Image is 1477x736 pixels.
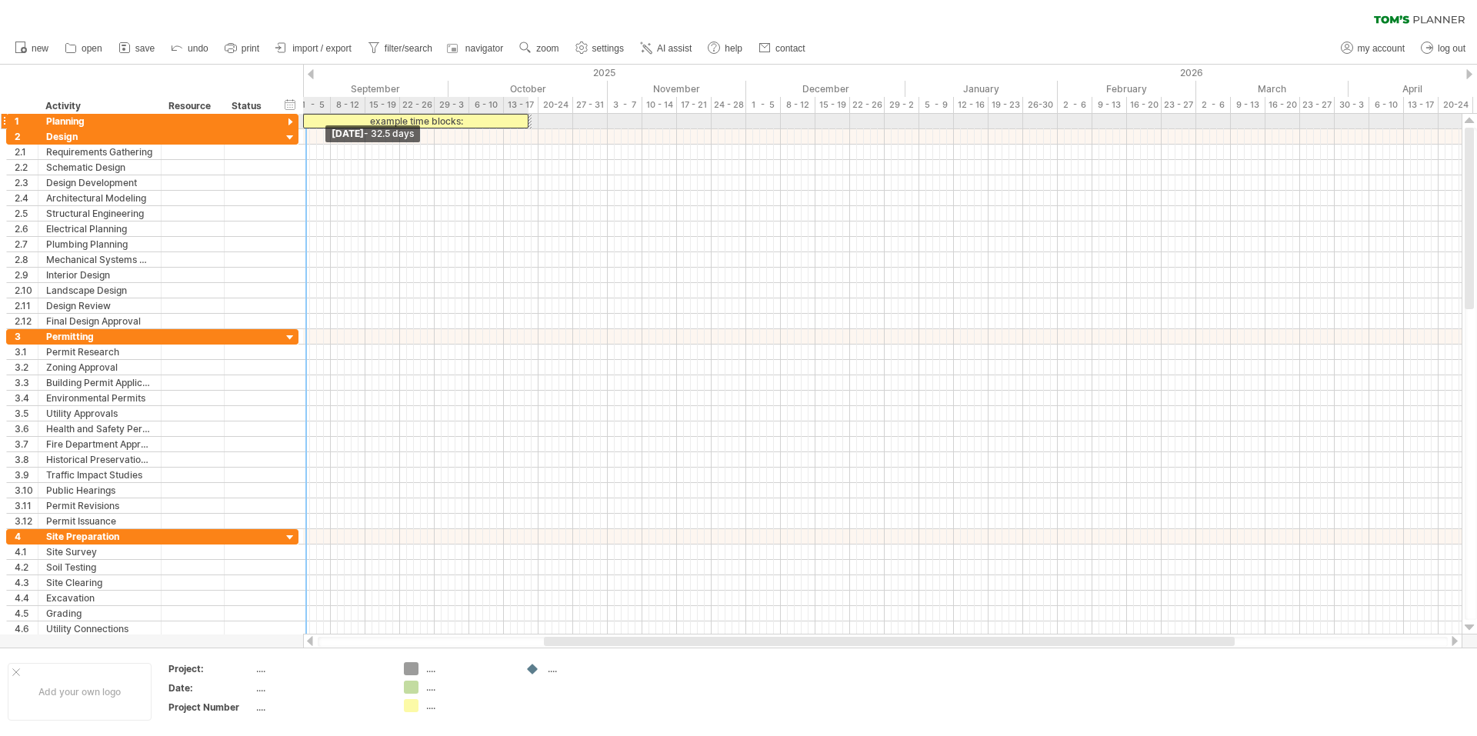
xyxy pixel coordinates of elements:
[61,38,107,58] a: open
[1335,97,1369,113] div: 30 - 3
[167,38,213,58] a: undo
[608,97,642,113] div: 3 - 7
[15,114,38,128] div: 1
[168,701,253,714] div: Project Number
[15,252,38,267] div: 2.8
[46,268,153,282] div: Interior Design
[385,43,432,54] span: filter/search
[256,681,385,694] div: ....
[46,298,153,313] div: Design Review
[746,81,905,97] div: December 2025
[1023,97,1058,113] div: 26-30
[781,97,815,113] div: 8 - 12
[325,125,420,142] div: [DATE]
[1092,97,1127,113] div: 9 - 13
[642,97,677,113] div: 10 - 14
[46,545,153,559] div: Site Survey
[46,406,153,421] div: Utility Approvals
[989,97,1023,113] div: 19 - 23
[1127,97,1162,113] div: 16 - 20
[188,43,208,54] span: undo
[15,406,38,421] div: 3.5
[725,43,742,54] span: help
[775,43,805,54] span: contact
[1265,97,1300,113] div: 16 - 20
[538,97,573,113] div: 20-24
[364,128,414,139] span: - 32.5 days
[465,43,503,54] span: navigator
[592,43,624,54] span: settings
[331,97,365,113] div: 8 - 12
[168,98,215,114] div: Resource
[536,43,558,54] span: zoom
[45,98,152,114] div: Activity
[46,206,153,221] div: Structural Engineering
[46,421,153,436] div: Health and Safety Permits
[46,360,153,375] div: Zoning Approval
[242,43,259,54] span: print
[15,145,38,159] div: 2.1
[400,97,435,113] div: 22 - 26
[364,38,437,58] a: filter/search
[8,663,152,721] div: Add your own logo
[46,129,153,144] div: Design
[15,606,38,621] div: 4.5
[46,621,153,636] div: Utility Connections
[46,329,153,344] div: Permitting
[1337,38,1409,58] a: my account
[296,97,331,113] div: 1 - 5
[15,391,38,405] div: 3.4
[11,38,53,58] a: new
[15,237,38,251] div: 2.7
[15,160,38,175] div: 2.2
[1058,81,1196,97] div: February 2026
[954,97,989,113] div: 12 - 16
[15,437,38,451] div: 3.7
[426,662,510,675] div: ....
[46,391,153,405] div: Environmental Permits
[46,314,153,328] div: Final Design Approval
[445,38,508,58] a: navigator
[46,591,153,605] div: Excavation
[15,268,38,282] div: 2.9
[15,221,38,236] div: 2.6
[885,97,919,113] div: 29 - 2
[46,175,153,190] div: Design Development
[296,81,448,97] div: September 2025
[15,360,38,375] div: 3.2
[256,701,385,714] div: ....
[15,345,38,359] div: 3.1
[755,38,810,58] a: contact
[919,97,954,113] div: 5 - 9
[46,252,153,267] div: Mechanical Systems Design
[1196,81,1349,97] div: March 2026
[905,81,1058,97] div: January 2026
[46,483,153,498] div: Public Hearings
[15,191,38,205] div: 2.4
[1438,43,1465,54] span: log out
[15,421,38,436] div: 3.6
[15,298,38,313] div: 2.11
[46,560,153,574] div: Soil Testing
[46,468,153,482] div: Traffic Impact Studies
[469,97,504,113] div: 6 - 10
[46,498,153,513] div: Permit Revisions
[46,221,153,236] div: Electrical Planning
[115,38,159,58] a: save
[15,206,38,221] div: 2.5
[46,145,153,159] div: Requirements Gathering
[15,514,38,528] div: 3.12
[15,314,38,328] div: 2.12
[303,114,528,128] div: example time blocks:
[46,514,153,528] div: Permit Issuance
[135,43,155,54] span: save
[15,329,38,344] div: 3
[15,591,38,605] div: 4.4
[426,681,510,694] div: ....
[515,38,563,58] a: zoom
[46,237,153,251] div: Plumbing Planning
[292,43,352,54] span: import / export
[677,97,712,113] div: 17 - 21
[46,437,153,451] div: Fire Department Approval
[232,98,265,114] div: Status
